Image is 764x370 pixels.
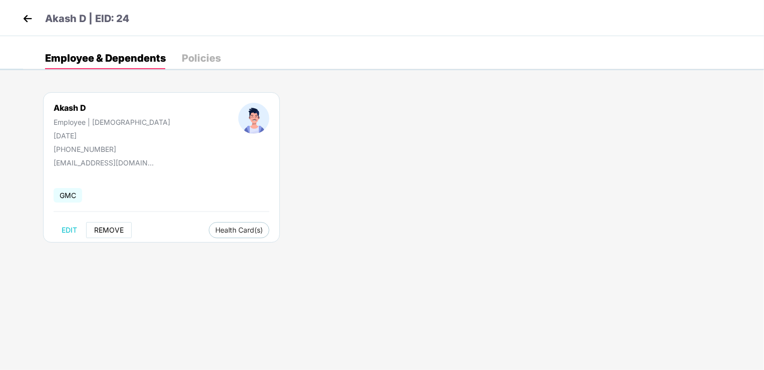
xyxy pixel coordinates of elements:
[54,118,170,126] div: Employee | [DEMOGRAPHIC_DATA]
[209,222,269,238] button: Health Card(s)
[54,158,154,167] div: [EMAIL_ADDRESS][DOMAIN_NAME]
[182,53,221,63] div: Policies
[45,11,129,27] p: Akash D | EID: 24
[62,226,77,234] span: EDIT
[54,131,170,140] div: [DATE]
[54,188,82,203] span: GMC
[215,228,263,233] span: Health Card(s)
[45,53,166,63] div: Employee & Dependents
[86,222,132,238] button: REMOVE
[54,103,170,113] div: Akash D
[54,145,170,153] div: [PHONE_NUMBER]
[54,222,85,238] button: EDIT
[94,226,124,234] span: REMOVE
[20,11,35,26] img: back
[238,103,269,134] img: profileImage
